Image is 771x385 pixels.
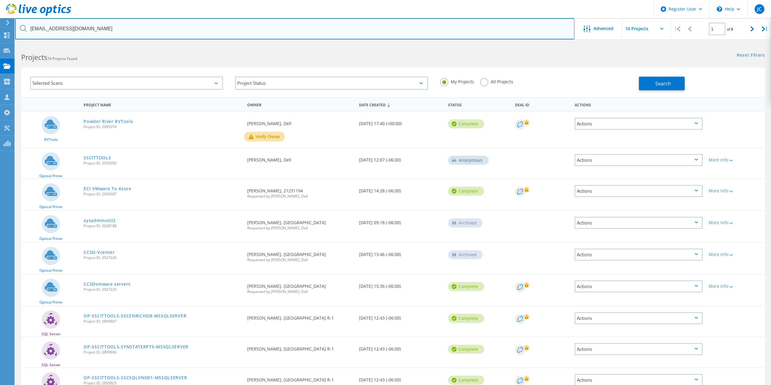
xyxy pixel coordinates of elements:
div: Date Created [356,99,445,110]
div: Actions [575,118,703,130]
span: Optical Prime [39,269,62,272]
div: Actions [575,217,703,229]
div: [PERSON_NAME], [GEOGRAPHIC_DATA] R-1 [244,306,356,326]
a: CCSD-Vcenter [84,250,115,254]
div: Actions [575,185,703,197]
div: [PERSON_NAME], Dell [244,112,356,132]
div: [DATE] 09:18 (-06:00) [356,211,445,231]
span: Project ID: 2899605 [84,381,241,385]
a: OP-SSCITTOOLS-SSCSQLVND01-MSSQLSERVER [84,376,187,380]
span: SQL Server [42,363,61,367]
a: sysadminutil2 [84,218,115,223]
label: My Projects [440,78,474,84]
div: Archived [448,218,483,227]
a: Reset Filters [737,53,765,58]
span: Project ID: 2899607 [84,320,241,323]
div: Status [445,99,512,110]
button: Search [639,77,685,90]
a: Powder River RVTools [84,119,133,124]
span: Optical Prime [39,300,62,304]
span: SQL Server [42,332,61,336]
span: RVTools [44,138,58,141]
span: Project ID: 2927226 [84,256,241,260]
div: [PERSON_NAME], [GEOGRAPHIC_DATA] [244,211,356,236]
div: Complete [448,187,484,196]
div: [DATE] 14:28 (-06:00) [356,179,445,199]
div: Anonymous [448,156,489,165]
div: More Info [709,284,762,288]
div: [PERSON_NAME], [GEOGRAPHIC_DATA] [244,243,356,268]
label: All Projects [480,78,513,84]
div: Actions [572,99,706,110]
span: Optical Prime [39,205,62,209]
div: [PERSON_NAME], Dell [244,148,356,168]
span: Project ID: 2899606 [84,350,241,354]
span: Optical Prime [39,237,62,241]
button: Verify Owner [244,132,285,141]
div: Project Name [81,99,244,110]
div: Complete [448,345,484,354]
div: | [759,18,771,40]
div: Actions [575,249,703,261]
span: 74 Projects Found [47,56,77,61]
div: | [671,18,683,40]
span: Search [655,80,671,87]
div: Complete [448,376,484,385]
span: Project ID: 2985974 [84,125,241,129]
div: Actions [575,312,703,324]
a: Live Optics Dashboard [6,13,71,17]
div: Complete [448,119,484,128]
span: Project ID: 2945097 [84,192,241,196]
div: [PERSON_NAME], 21231194 [244,179,356,204]
div: [DATE] 12:07 (-06:00) [356,148,445,168]
a: ECI VMware To Azure [84,187,131,191]
span: JC [757,7,762,12]
span: of 8 [727,27,733,32]
span: Requested by [PERSON_NAME], Dell [247,258,353,262]
div: Project Status [235,77,428,90]
div: More Info [709,158,762,162]
span: Requested by [PERSON_NAME], Dell [247,290,353,294]
div: Deal Id [512,99,571,110]
div: [PERSON_NAME], [GEOGRAPHIC_DATA] [244,274,356,300]
span: Optical Prime [39,174,62,178]
div: Actions [575,343,703,355]
div: Complete [448,314,484,323]
div: Selected Scans [30,77,223,90]
span: Requested by [PERSON_NAME], Dell [247,194,353,198]
div: More Info [709,252,762,257]
span: Project ID: 2927225 [84,288,241,291]
a: OP-SSCITTOOLS-SYNSTATERPT5-MSSQLSERVER [84,345,188,349]
div: More Info [709,221,762,225]
div: Actions [575,154,703,166]
span: Project ID: 2928188 [84,224,241,228]
div: Owner [244,99,356,110]
span: Project ID: 2952050 [84,161,241,165]
div: Actions [575,280,703,292]
div: Complete [448,282,484,291]
b: Projects [21,52,47,62]
div: [DATE] 12:43 (-06:00) [356,337,445,357]
div: [DATE] 17:40 (+00:00) [356,112,445,132]
span: Advanced [593,26,613,31]
a: SSCITTOOLS [84,156,111,160]
div: More Info [709,189,762,193]
div: Archived [448,250,483,259]
div: [DATE] 15:36 (-06:00) [356,274,445,294]
span: Requested by [PERSON_NAME], Dell [247,226,353,230]
div: [DATE] 12:43 (-06:00) [356,306,445,326]
div: [DATE] 15:46 (-06:00) [356,243,445,263]
input: Search projects by name, owner, ID, company, etc [15,18,574,39]
svg: \n [717,6,722,12]
a: OP-SSCITTOOLS-SSCENRICHDB-MSSQLSERVER [84,314,186,318]
a: CCSDvmware servers [84,282,131,286]
div: [PERSON_NAME], [GEOGRAPHIC_DATA] R-1 [244,337,356,357]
